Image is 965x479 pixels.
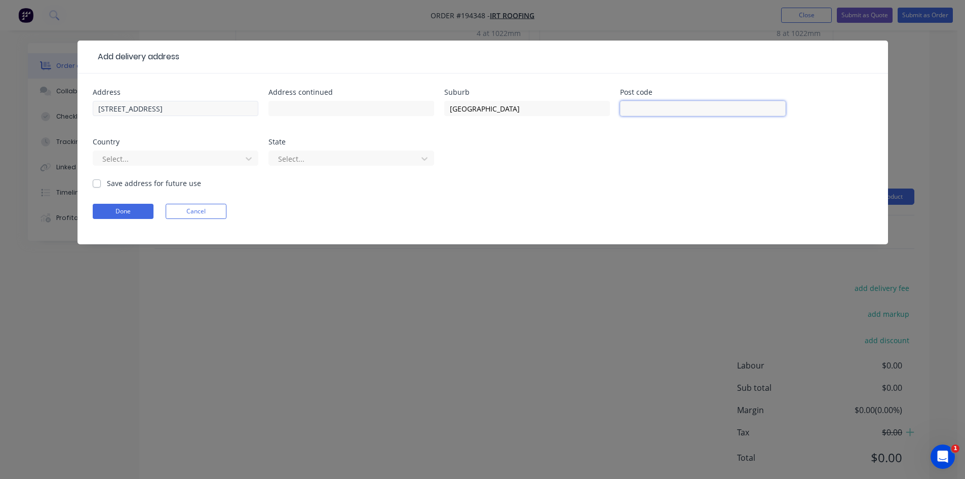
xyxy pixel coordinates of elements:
div: State [268,138,434,145]
button: Cancel [166,204,226,219]
div: Country [93,138,258,145]
div: Add delivery address [93,51,179,63]
iframe: Intercom live chat [931,445,955,469]
div: Post code [620,89,786,96]
div: Suburb [444,89,610,96]
div: Address continued [268,89,434,96]
div: Address [93,89,258,96]
button: Done [93,204,153,219]
span: 1 [951,445,959,453]
label: Save address for future use [107,178,201,189]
